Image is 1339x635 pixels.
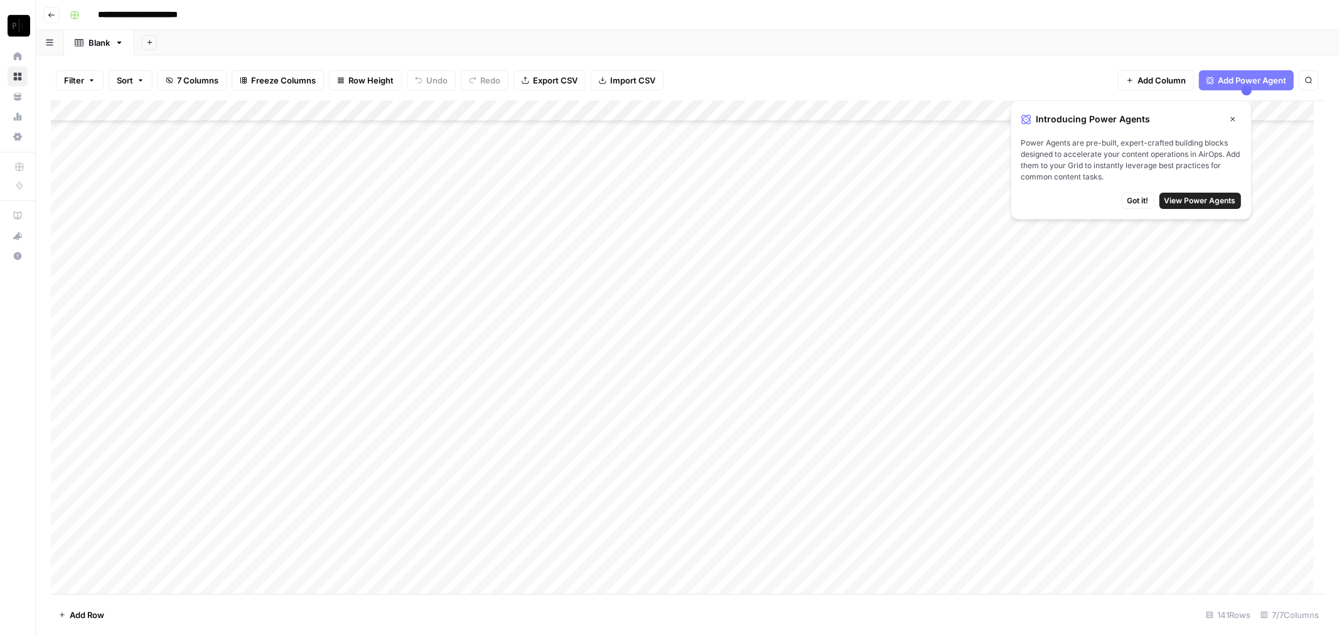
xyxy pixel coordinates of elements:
a: Blank [64,30,134,55]
span: Add Row [70,609,104,621]
span: Got it! [1127,195,1149,206]
span: Add Column [1137,74,1186,87]
img: Paragon Intel - Copyediting Logo [8,14,30,37]
button: Import CSV [591,70,664,90]
button: Workspace: Paragon Intel - Copyediting [8,10,28,41]
span: Freeze Columns [251,74,316,87]
div: Blank [89,36,110,49]
span: Row Height [348,74,394,87]
button: 7 Columns [158,70,227,90]
a: Home [8,46,28,67]
span: Redo [480,74,500,87]
button: Add Power Agent [1199,70,1294,90]
span: View Power Agents [1164,195,1236,206]
button: Add Row [51,605,112,625]
button: Filter [56,70,104,90]
button: Add Column [1118,70,1194,90]
button: Redo [461,70,508,90]
a: Settings [8,127,28,147]
button: Sort [109,70,153,90]
a: Your Data [8,87,28,107]
div: 141 Rows [1201,605,1256,625]
span: Filter [64,74,84,87]
div: What's new? [8,227,27,245]
button: What's new? [8,226,28,246]
div: Introducing Power Agents [1021,111,1241,127]
button: Export CSV [514,70,586,90]
button: Freeze Columns [232,70,324,90]
span: Sort [117,74,133,87]
span: 7 Columns [177,74,218,87]
button: Undo [407,70,456,90]
a: Usage [8,107,28,127]
div: 7/7 Columns [1256,605,1324,625]
span: Export CSV [533,74,578,87]
span: Import CSV [610,74,655,87]
button: View Power Agents [1159,193,1241,209]
span: Add Power Agent [1218,74,1286,87]
span: Power Agents are pre-built, expert-crafted building blocks designed to accelerate your content op... [1021,137,1241,183]
a: AirOps Academy [8,206,28,226]
button: Help + Support [8,246,28,266]
button: Row Height [329,70,402,90]
button: Got it! [1122,193,1154,209]
span: Undo [426,74,448,87]
a: Browse [8,67,28,87]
